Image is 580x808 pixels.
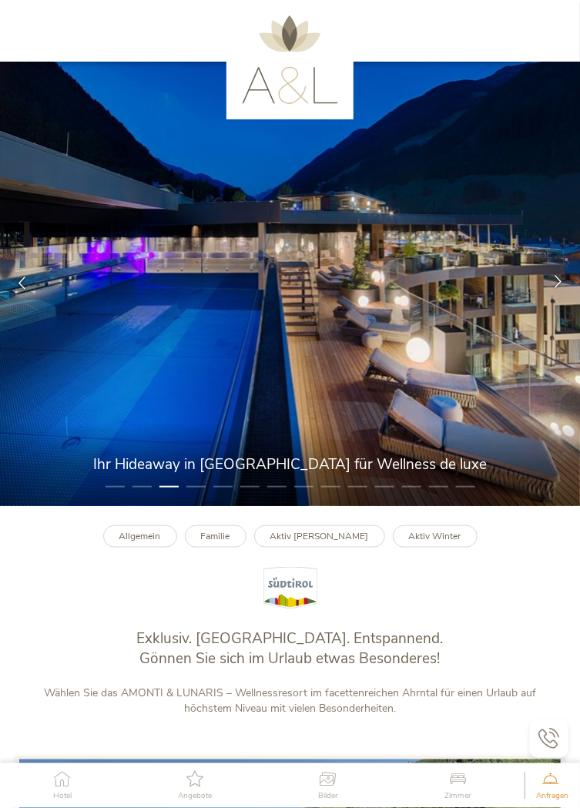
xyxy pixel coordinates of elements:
b: Familie [201,530,230,542]
a: Familie [185,525,246,548]
span: Gönnen Sie sich im Urlaub etwas Besonderes! [140,649,441,669]
a: Aktiv [PERSON_NAME] [254,525,385,548]
a: Aktiv Winter [393,525,478,548]
span: Hotel [53,793,72,800]
p: Wählen Sie das AMONTI & LUNARIS – Wellnessresort im facettenreichen Ahrntal für einen Urlaub auf ... [31,685,549,717]
img: AMONTI & LUNARIS Wellnessresort [242,15,338,104]
span: Bilder [318,793,338,800]
b: Aktiv Winter [409,530,461,542]
b: Aktiv [PERSON_NAME] [270,530,369,542]
span: Zimmer [444,793,471,800]
span: Anfragen [536,793,568,800]
b: Allgemein [119,530,161,542]
img: Südtirol [263,567,317,609]
span: Angebote [178,793,212,800]
a: Allgemein [103,525,177,548]
span: Exklusiv. [GEOGRAPHIC_DATA]. Entspannend. [137,629,444,649]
